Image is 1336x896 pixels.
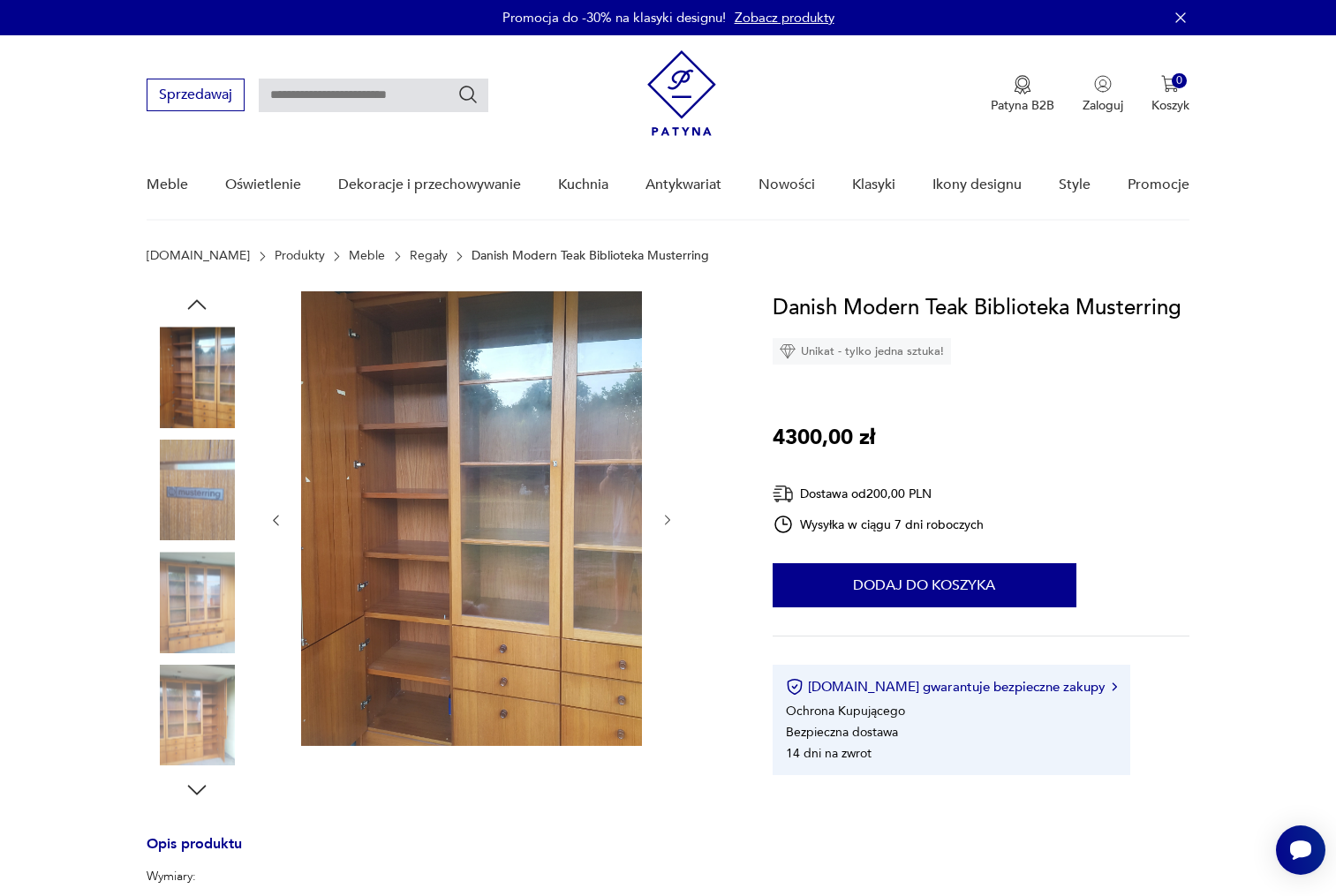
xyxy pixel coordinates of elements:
[786,745,872,762] li: 14 dni na zwrot
[1112,682,1117,691] img: Ikona strzałki w prawo
[1276,825,1325,875] iframe: Smartsupp widget button
[147,79,245,111] button: Sprzedawaj
[759,151,815,219] a: Nowości
[735,9,834,26] a: Zobacz produkty
[773,338,951,365] div: Unikat - tylko jedna sztuka!
[786,678,1117,696] button: [DOMAIN_NAME] gwarantuje bezpieczne zakupy
[991,97,1054,114] p: Patyna B2B
[338,151,521,219] a: Dekoracje i przechowywanie
[147,440,247,540] img: Zdjęcie produktu Danish Modern Teak Biblioteka Musterring
[786,703,905,719] li: Ochrona Kupującego
[502,9,726,26] p: Promocja do -30% na klasyki designu!
[773,514,985,535] div: Wysyłka w ciągu 7 dni roboczych
[147,868,248,885] p: Wymiary:
[349,249,385,263] a: Meble
[147,249,250,263] a: [DOMAIN_NAME]
[852,151,895,219] a: Klasyki
[773,563,1076,607] button: Dodaj do koszyka
[147,151,188,219] a: Meble
[1059,151,1091,219] a: Style
[1161,75,1179,93] img: Ikona koszyka
[1151,75,1189,114] button: 0Koszyk
[991,75,1054,114] a: Ikona medaluPatyna B2B
[773,483,794,505] img: Ikona dostawy
[1083,97,1123,114] p: Zaloguj
[472,249,709,263] p: Danish Modern Teak Biblioteka Musterring
[147,327,247,427] img: Zdjęcie produktu Danish Modern Teak Biblioteka Musterring
[457,84,479,105] button: Szukaj
[301,291,642,746] img: Zdjęcie produktu Danish Modern Teak Biblioteka Musterring
[147,552,247,652] img: Zdjęcie produktu Danish Modern Teak Biblioteka Musterring
[786,678,804,696] img: Ikona certyfikatu
[410,249,448,263] a: Regały
[275,249,325,263] a: Produkty
[558,151,608,219] a: Kuchnia
[773,421,875,455] p: 4300,00 zł
[647,50,716,136] img: Patyna - sklep z meblami i dekoracjami vintage
[1083,75,1123,114] button: Zaloguj
[1128,151,1189,219] a: Promocje
[932,151,1022,219] a: Ikony designu
[1172,73,1187,88] div: 0
[773,291,1181,325] h1: Danish Modern Teak Biblioteka Musterring
[780,343,796,359] img: Ikona diamentu
[645,151,721,219] a: Antykwariat
[147,665,247,765] img: Zdjęcie produktu Danish Modern Teak Biblioteka Musterring
[786,724,898,741] li: Bezpieczna dostawa
[147,90,245,102] a: Sprzedawaj
[225,151,301,219] a: Oświetlenie
[773,483,985,505] div: Dostawa od 200,00 PLN
[147,839,729,868] h3: Opis produktu
[1094,75,1112,93] img: Ikonka użytkownika
[991,75,1054,114] button: Patyna B2B
[1014,75,1031,94] img: Ikona medalu
[1151,97,1189,114] p: Koszyk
